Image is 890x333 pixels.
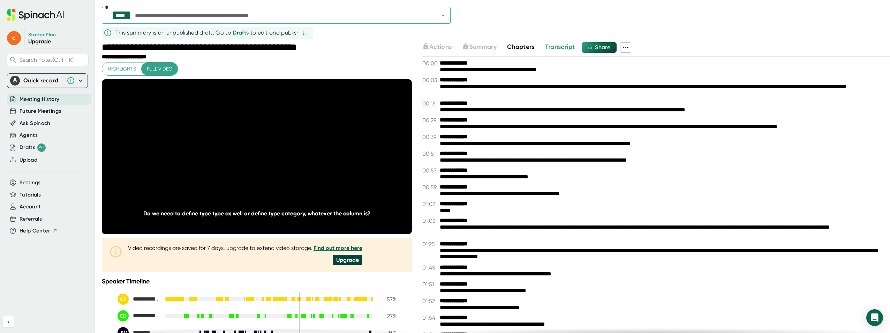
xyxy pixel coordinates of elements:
span: 01:52 [422,298,438,304]
button: Account [20,203,41,211]
span: 01:03 [422,217,438,224]
span: 00:00 [422,60,438,67]
span: Summary [469,43,496,51]
div: Chris Fleming [118,294,159,305]
span: 00:29 [422,117,438,124]
button: Share [582,42,617,53]
div: Starter Plan [28,32,56,38]
span: 01:02 [422,201,438,207]
button: Upload [20,156,37,164]
button: Help Center [20,227,58,235]
span: 00:39 [422,134,438,140]
span: c [7,31,21,45]
button: Highlights [102,62,142,75]
button: Future Meetings [20,107,61,115]
span: Help Center [20,227,50,235]
button: Chapters [507,42,535,52]
span: Actions [429,43,452,51]
div: CF [118,294,129,305]
div: Video recordings are saved for 7 days, upgrade to extend video storage. [128,245,362,251]
span: 01:54 [422,314,438,321]
div: CD [118,310,129,321]
button: Ask Spinach [20,119,51,127]
span: 00:59 [422,184,438,191]
button: Open [438,10,448,20]
button: Collapse sidebar [3,316,14,327]
a: Upgrade [28,38,51,45]
span: 00:16 [422,100,438,107]
span: 00:57 [422,167,438,174]
button: Actions [422,42,452,52]
span: Chapters [507,43,535,51]
div: Upgrade [333,255,362,265]
span: 00:51 [422,150,438,157]
button: Summary [462,42,496,52]
span: 01:51 [422,281,438,288]
span: Drafts [233,29,249,36]
span: Search notes (Ctrl + K) [19,57,86,63]
div: Quick record [23,77,63,84]
button: Referrals [20,215,42,223]
div: Christopher Dustin [118,310,159,321]
button: Tutorials [20,191,41,199]
button: Transcript [545,42,575,52]
button: Drafts 99+ [20,143,46,152]
span: 01:45 [422,264,438,271]
span: Transcript [545,43,575,51]
button: Agents [20,131,38,139]
div: Upgrade to access [462,42,507,53]
span: Full video [147,65,172,73]
div: Quick record [10,74,85,88]
button: Drafts [233,29,249,37]
div: Speaker Timeline [102,277,412,285]
button: Meeting History [20,95,59,103]
div: Do we need to define type type as well or define type category, whatever the column is? [133,210,381,217]
span: 01:25 [422,241,438,247]
a: Find out more here [314,245,362,251]
button: Settings [20,179,41,187]
span: 00:03 [422,77,438,83]
button: Full video [141,62,178,75]
div: Upgrade to access [422,42,462,53]
span: Share [595,44,610,51]
div: Drafts [20,143,46,152]
div: This summary is an unpublished draft. Go to to edit and publish it. [115,29,306,37]
div: 99+ [37,143,46,152]
div: Open Intercom Messenger [866,309,883,326]
div: 27 % [379,313,397,319]
span: Highlights [108,65,136,73]
div: 57 % [379,296,397,303]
